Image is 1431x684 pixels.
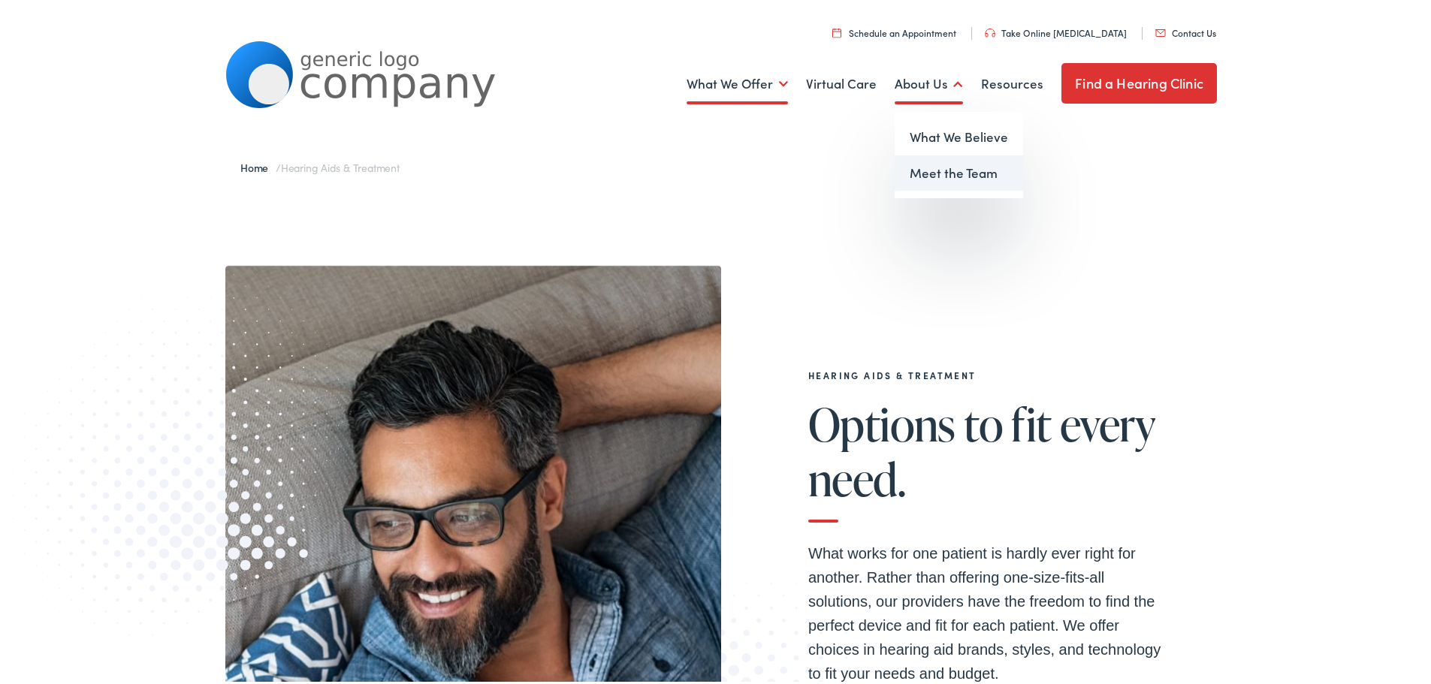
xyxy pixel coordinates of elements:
a: Resources [981,53,1043,109]
a: Virtual Care [806,53,877,109]
a: What We Believe [895,116,1023,152]
a: Find a Hearing Clinic [1061,60,1217,101]
a: Meet the Team [895,152,1023,188]
a: Home [240,157,276,172]
span: Options [808,396,956,446]
a: Schedule an Appointment [832,23,956,36]
a: Contact Us [1155,23,1216,36]
span: fit [1011,396,1051,446]
img: utility icon [832,25,841,35]
a: What We Offer [687,53,788,109]
span: to [964,396,1003,446]
h2: Hearing Aids & Treatment [808,367,1169,378]
img: utility icon [985,26,995,35]
span: every [1060,396,1155,446]
img: utility icon [1155,26,1166,34]
a: About Us [895,53,963,109]
a: Take Online [MEDICAL_DATA] [985,23,1127,36]
p: What works for one patient is hardly ever right for another. Rather than offering one-size-fits-a... [808,538,1169,682]
span: need. [808,451,905,501]
span: / [240,157,400,172]
span: Hearing Aids & Treatment [281,157,400,172]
